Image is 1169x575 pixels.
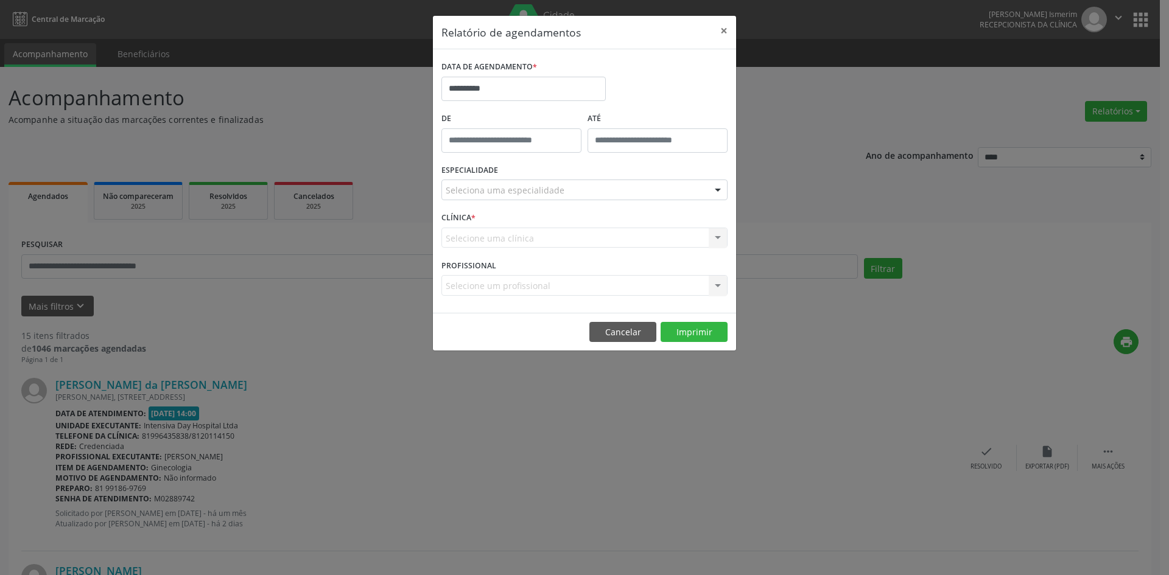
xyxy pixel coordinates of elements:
button: Imprimir [661,322,728,343]
label: ATÉ [588,110,728,128]
button: Close [712,16,736,46]
label: CLÍNICA [441,209,476,228]
h5: Relatório de agendamentos [441,24,581,40]
label: De [441,110,581,128]
button: Cancelar [589,322,656,343]
label: PROFISSIONAL [441,256,496,275]
label: DATA DE AGENDAMENTO [441,58,537,77]
label: ESPECIALIDADE [441,161,498,180]
span: Seleciona uma especialidade [446,184,564,197]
